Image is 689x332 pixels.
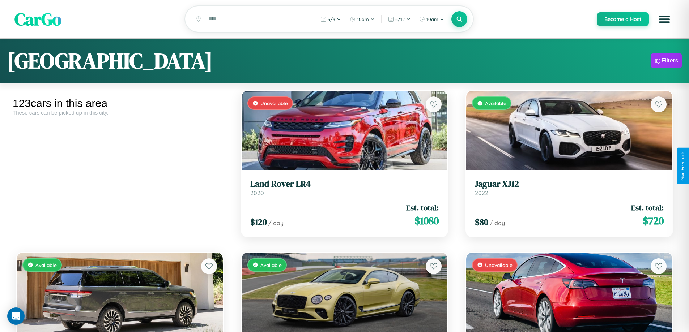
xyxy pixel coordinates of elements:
span: 5 / 3 [328,16,335,22]
span: Est. total: [406,202,439,213]
div: Open Intercom Messenger [7,307,25,325]
span: Available [260,262,282,268]
span: / day [490,219,505,227]
button: 5/3 [317,13,345,25]
span: 2022 [475,189,488,197]
a: Jaguar XJ122022 [475,179,664,197]
span: $ 1080 [414,214,439,228]
h3: Jaguar XJ12 [475,179,664,189]
div: Filters [662,57,678,64]
button: 5/12 [384,13,414,25]
span: 2020 [250,189,264,197]
span: Unavailable [260,100,288,106]
a: Land Rover LR42020 [250,179,439,197]
span: Unavailable [485,262,513,268]
button: Filters [651,53,682,68]
span: $ 80 [475,216,488,228]
span: 5 / 12 [395,16,405,22]
button: 10am [346,13,378,25]
button: Open menu [654,9,675,29]
h3: Land Rover LR4 [250,179,439,189]
span: $ 720 [643,214,664,228]
button: Become a Host [597,12,649,26]
div: Give Feedback [680,151,685,181]
span: Est. total: [631,202,664,213]
span: Available [35,262,57,268]
div: These cars can be picked up in this city. [13,109,227,116]
h1: [GEOGRAPHIC_DATA] [7,46,213,76]
span: 10am [357,16,369,22]
span: CarGo [14,7,61,31]
button: 10am [416,13,448,25]
span: 10am [426,16,438,22]
span: $ 120 [250,216,267,228]
div: 123 cars in this area [13,97,227,109]
span: / day [268,219,284,227]
span: Available [485,100,506,106]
